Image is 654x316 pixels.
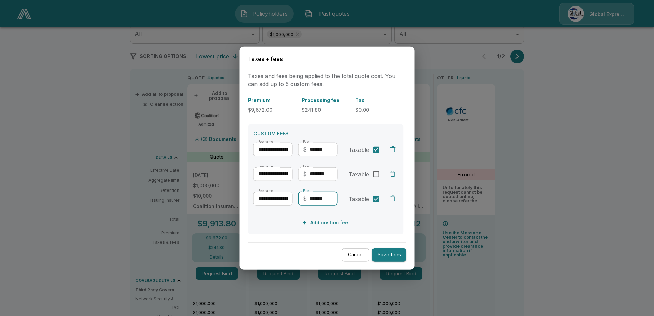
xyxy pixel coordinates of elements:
label: Fee [303,164,309,168]
p: Premium [248,96,296,103]
label: Fee [303,139,309,144]
p: Processing fee [302,96,350,103]
button: Save fees [372,248,406,262]
p: $ [303,145,307,153]
p: $241.80 [302,106,350,113]
p: $0.00 [355,106,404,113]
label: Fee name [258,188,273,193]
h6: Taxes + fees [248,55,406,64]
p: $ [303,194,307,202]
span: Taxable [349,170,369,178]
p: CUSTOM FEES [253,130,398,137]
label: Fee name [258,139,273,144]
label: Fee [303,188,309,193]
p: Tax [355,96,404,103]
p: Taxes and fees being applied to the total quote cost. You can add up to 5 custom fees. [248,71,406,88]
p: $ [303,170,307,178]
button: Cancel [342,248,369,262]
label: Fee name [258,164,273,168]
span: Taxable [349,145,369,154]
button: Add custom fee [301,216,351,229]
span: Taxable [349,195,369,203]
p: $9,672.00 [248,106,296,113]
